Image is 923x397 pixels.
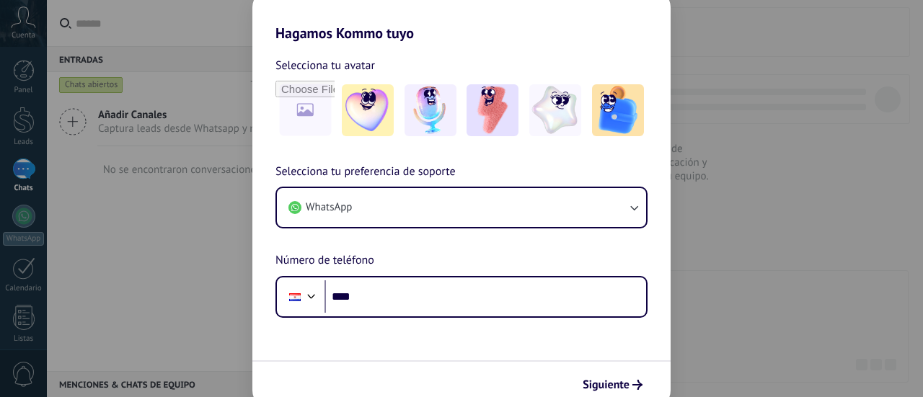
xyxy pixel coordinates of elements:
[306,200,352,215] span: WhatsApp
[275,251,374,270] span: Número de teléfono
[275,163,456,182] span: Selecciona tu preferencia de soporte
[467,84,518,136] img: -3.jpeg
[583,380,630,390] span: Siguiente
[592,84,644,136] img: -5.jpeg
[281,282,309,312] div: Paraguay: + 595
[529,84,581,136] img: -4.jpeg
[277,188,646,227] button: WhatsApp
[275,56,375,75] span: Selecciona tu avatar
[342,84,394,136] img: -1.jpeg
[576,373,649,397] button: Siguiente
[405,84,456,136] img: -2.jpeg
